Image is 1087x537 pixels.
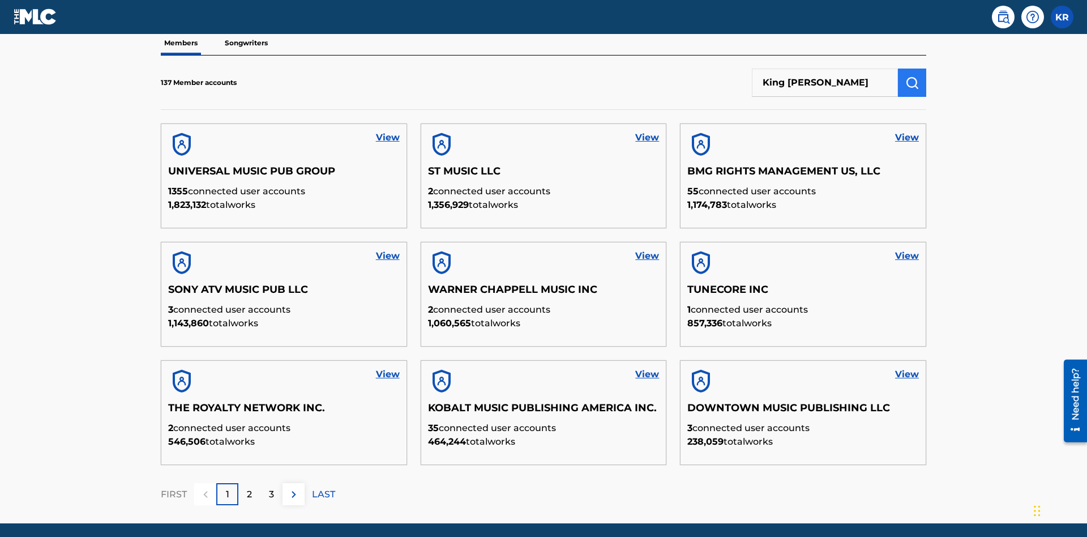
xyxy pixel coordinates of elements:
a: View [895,368,919,381]
img: right [287,488,301,501]
img: account [428,368,455,395]
a: View [376,368,400,381]
span: 2 [168,423,173,433]
h5: THE ROYALTY NETWORK INC. [168,402,400,421]
p: FIRST [161,488,187,501]
p: Songwriters [221,31,271,55]
img: MLC Logo [14,8,57,25]
p: 1 [226,488,229,501]
p: connected user accounts [687,421,919,435]
p: connected user accounts [428,303,660,317]
span: 546,506 [168,436,206,447]
span: 1 [687,304,691,315]
span: 3 [687,423,692,433]
p: connected user accounts [687,185,919,198]
p: Members [161,31,201,55]
a: View [376,249,400,263]
p: total works [428,198,660,212]
h5: UNIVERSAL MUSIC PUB GROUP [168,165,400,185]
p: total works [168,435,400,449]
span: 2 [428,186,433,197]
span: 1355 [168,186,188,197]
span: 35 [428,423,439,433]
iframe: Chat Widget [1030,483,1087,537]
p: total works [687,317,919,330]
img: account [168,131,195,158]
span: 1,143,860 [168,318,209,329]
p: total works [687,435,919,449]
p: total works [168,198,400,212]
img: account [428,249,455,276]
span: 238,059 [687,436,724,447]
p: 3 [269,488,274,501]
a: View [376,131,400,144]
div: Drag [1034,494,1041,528]
iframe: Resource Center [1055,355,1087,448]
span: 1,174,783 [687,199,727,210]
img: account [687,249,714,276]
h5: KOBALT MUSIC PUBLISHING AMERICA INC. [428,402,660,421]
h5: ST MUSIC LLC [428,165,660,185]
p: total works [428,435,660,449]
p: connected user accounts [428,421,660,435]
p: total works [428,317,660,330]
img: help [1026,10,1039,24]
h5: WARNER CHAPPELL MUSIC INC [428,283,660,303]
a: View [895,249,919,263]
p: connected user accounts [428,185,660,198]
span: 1,060,565 [428,318,471,329]
span: 464,244 [428,436,466,447]
input: Search Members [752,69,898,97]
p: connected user accounts [168,185,400,198]
h5: SONY ATV MUSIC PUB LLC [168,283,400,303]
a: View [635,131,659,144]
p: connected user accounts [168,421,400,435]
img: account [687,368,714,395]
p: LAST [312,488,335,501]
div: Help [1021,6,1044,28]
p: connected user accounts [687,303,919,317]
span: 1,823,132 [168,199,206,210]
img: Search Works [905,76,919,89]
h5: BMG RIGHTS MANAGEMENT US, LLC [687,165,919,185]
h5: TUNECORE INC [687,283,919,303]
a: Public Search [992,6,1015,28]
span: 55 [687,186,699,197]
img: search [996,10,1010,24]
div: User Menu [1051,6,1073,28]
p: 137 Member accounts [161,78,237,88]
span: 3 [168,304,173,315]
span: 2 [428,304,433,315]
p: connected user accounts [168,303,400,317]
span: 857,336 [687,318,722,329]
span: 1,356,929 [428,199,469,210]
img: account [428,131,455,158]
p: total works [168,317,400,330]
a: View [635,249,659,263]
img: account [687,131,714,158]
h5: DOWNTOWN MUSIC PUBLISHING LLC [687,402,919,421]
a: View [895,131,919,144]
a: View [635,368,659,381]
img: account [168,368,195,395]
img: account [168,249,195,276]
p: 2 [247,488,252,501]
p: total works [687,198,919,212]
